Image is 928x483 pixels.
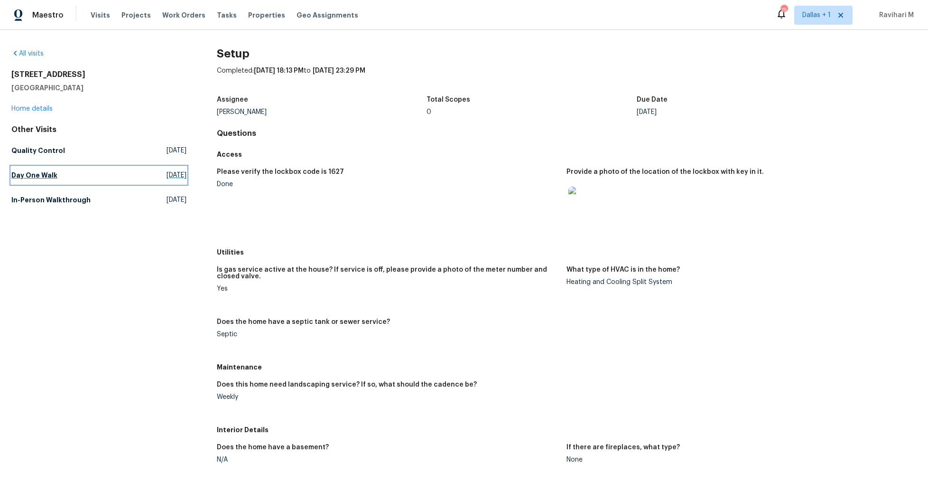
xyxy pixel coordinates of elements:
span: Dallas + 1 [802,10,831,20]
h5: Day One Walk [11,170,57,180]
div: Weekly [217,394,559,400]
h5: If there are fireplaces, what type? [566,444,680,451]
a: Day One Walk[DATE] [11,167,186,184]
h5: Quality Control [11,146,65,155]
h5: Provide a photo of the location of the lockbox with key in it. [566,169,764,175]
span: [DATE] [167,146,186,155]
span: Tasks [217,12,237,19]
div: Done [217,181,559,188]
div: Other Visits [11,125,186,134]
h5: Interior Details [217,425,917,435]
div: 75 [780,6,787,15]
span: Ravihari M [875,10,914,20]
h2: [STREET_ADDRESS] [11,70,186,79]
span: [DATE] 18:13 PM [254,67,304,74]
a: All visits [11,50,44,57]
h5: Is gas service active at the house? If service is off, please provide a photo of the meter number... [217,266,559,280]
span: Visits [91,10,110,20]
span: Maestro [32,10,64,20]
div: Heating and Cooling Split System [566,279,909,285]
h4: Questions [217,129,917,138]
div: Septic [217,331,559,338]
a: Home details [11,105,53,112]
span: Projects [121,10,151,20]
span: [DATE] [167,170,186,180]
h5: [GEOGRAPHIC_DATA] [11,83,186,93]
span: Work Orders [162,10,205,20]
h5: Does the home have a septic tank or sewer service? [217,319,390,325]
span: [DATE] [167,195,186,205]
div: Yes [217,285,559,292]
div: 0 [427,109,637,115]
h5: Maintenance [217,362,917,372]
span: Properties [248,10,285,20]
div: [PERSON_NAME] [217,109,427,115]
h5: Utilities [217,247,917,257]
h5: What type of HVAC is in the home? [566,266,680,273]
span: Geo Assignments [297,10,358,20]
div: None [566,456,909,463]
h5: Assignee [217,96,248,103]
h5: Total Scopes [427,96,470,103]
div: N/A [217,456,559,463]
h5: Please verify the lockbox code is 1627 [217,169,344,175]
h5: Access [217,150,917,159]
div: Completed: to [217,66,917,91]
h5: In-Person Walkthrough [11,195,91,205]
h5: Does the home have a basement? [217,444,329,451]
a: In-Person Walkthrough[DATE] [11,191,186,208]
a: Quality Control[DATE] [11,142,186,159]
h5: Does this home need landscaping service? If so, what should the cadence be? [217,381,477,388]
h5: Due Date [637,96,668,103]
div: [DATE] [637,109,847,115]
h2: Setup [217,49,917,58]
span: [DATE] 23:29 PM [313,67,365,74]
